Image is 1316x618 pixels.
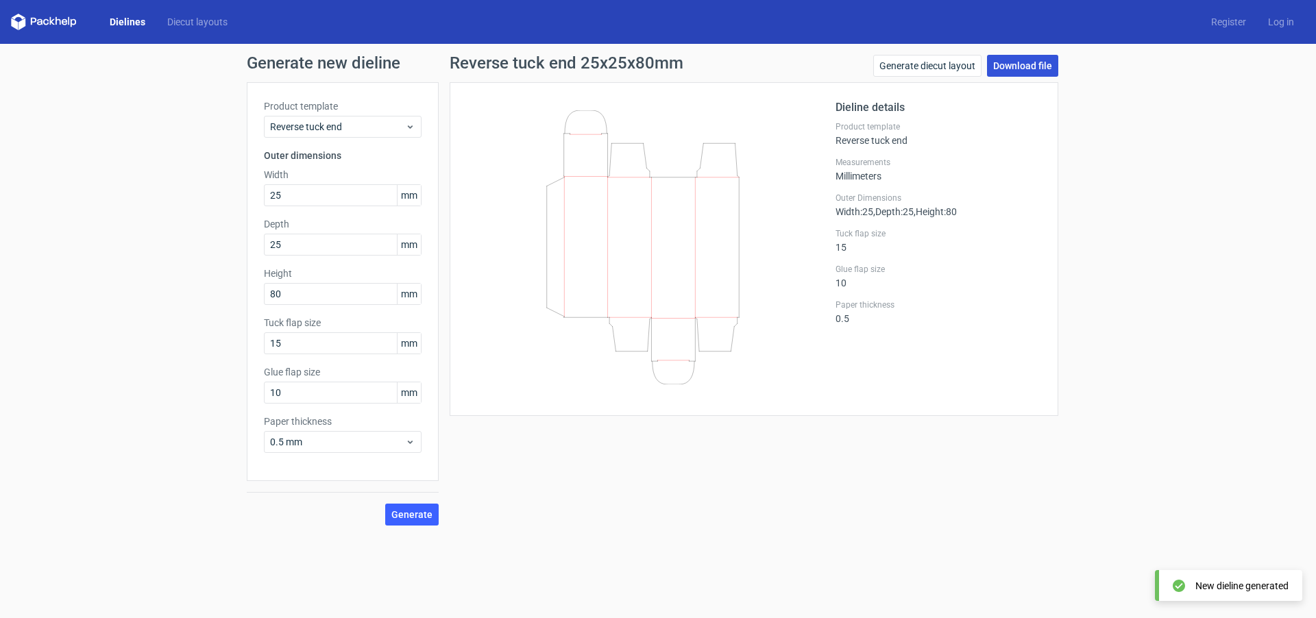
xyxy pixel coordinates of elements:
label: Measurements [836,157,1041,168]
a: Generate diecut layout [873,55,982,77]
label: Tuck flap size [264,316,422,330]
a: Log in [1257,15,1305,29]
h1: Reverse tuck end 25x25x80mm [450,55,683,71]
h2: Dieline details [836,99,1041,116]
a: Register [1200,15,1257,29]
span: mm [397,382,421,403]
label: Glue flap size [264,365,422,379]
label: Width [264,168,422,182]
h3: Outer dimensions [264,149,422,162]
div: New dieline generated [1195,579,1289,593]
span: mm [397,234,421,255]
div: 15 [836,228,1041,253]
div: Reverse tuck end [836,121,1041,146]
h1: Generate new dieline [247,55,1069,71]
label: Depth [264,217,422,231]
span: , Height : 80 [914,206,957,217]
label: Paper thickness [836,299,1041,310]
span: Reverse tuck end [270,120,405,134]
label: Tuck flap size [836,228,1041,239]
span: Width : 25 [836,206,873,217]
a: Diecut layouts [156,15,239,29]
label: Product template [836,121,1041,132]
span: Generate [391,510,432,519]
a: Download file [987,55,1058,77]
label: Glue flap size [836,264,1041,275]
span: mm [397,185,421,206]
a: Dielines [99,15,156,29]
label: Product template [264,99,422,113]
span: 0.5 mm [270,435,405,449]
div: 0.5 [836,299,1041,324]
div: Millimeters [836,157,1041,182]
span: mm [397,284,421,304]
span: , Depth : 25 [873,206,914,217]
span: mm [397,333,421,354]
label: Paper thickness [264,415,422,428]
label: Height [264,267,422,280]
button: Generate [385,504,439,526]
div: 10 [836,264,1041,288]
label: Outer Dimensions [836,193,1041,203]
